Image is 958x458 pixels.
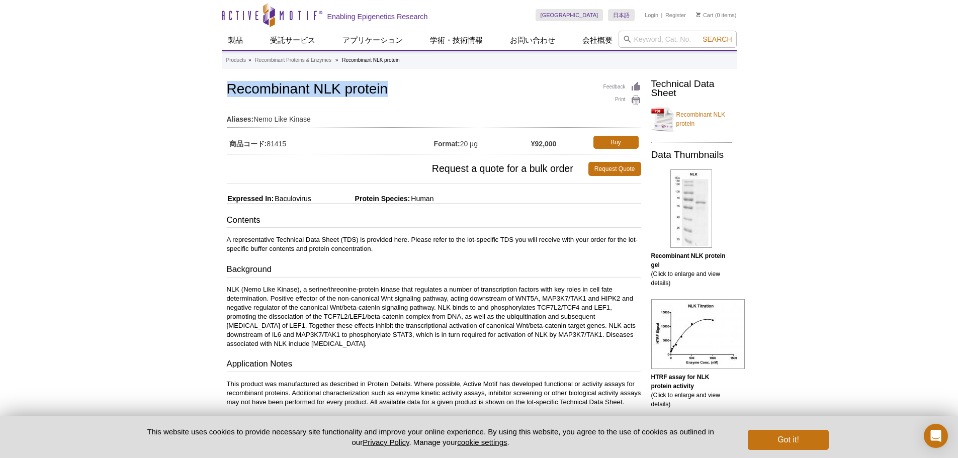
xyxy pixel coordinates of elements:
[335,57,338,63] li: »
[665,12,686,19] a: Register
[651,79,732,98] h2: Technical Data Sheet
[313,195,410,203] span: Protein Species:
[274,195,311,203] span: Baculovirus
[748,430,828,450] button: Got it!
[434,139,460,148] strong: Format:
[703,35,732,43] span: Search
[227,109,641,125] td: Nemo Like Kinase
[651,373,732,409] p: (Click to enlarge and view details)
[227,214,641,228] h3: Contents
[603,95,641,106] a: Print
[248,57,251,63] li: »
[651,150,732,159] h2: Data Thumbnails
[696,12,714,19] a: Cart
[227,115,254,124] strong: Aliases:
[588,162,641,176] a: Request Quote
[670,169,712,248] img: Recombinant NLK protein gel
[410,195,433,203] span: Human
[130,426,732,447] p: This website uses cookies to provide necessary site functionality and improve your online experie...
[226,56,246,65] a: Products
[434,133,531,151] td: 20 µg
[651,374,710,390] b: HTRF assay for NLK protein activity
[424,31,489,50] a: 学術・技術情報
[504,31,561,50] a: お問い合わせ
[227,263,641,278] h3: Background
[222,31,249,50] a: 製品
[227,380,641,407] p: This product was manufactured as described in Protein Details. Where possible, Active Motif has d...
[227,162,588,176] span: Request a quote for a bulk order
[700,35,735,44] button: Search
[645,12,658,19] a: Login
[696,12,701,17] img: Your Cart
[227,81,641,99] h1: Recombinant NLK protein
[227,133,434,151] td: 81415
[255,56,331,65] a: Recombinant Proteins & Enzymes
[227,285,641,348] p: NLK (Nemo Like Kinase), a serine/threonine-protein kinase that regulates a number of transcriptio...
[576,31,619,50] a: 会社概要
[227,358,641,372] h3: Application Notes
[619,31,737,48] input: Keyword, Cat. No.
[536,9,603,21] a: [GEOGRAPHIC_DATA]
[531,139,557,148] strong: ¥92,000
[336,31,409,50] a: アプリケーション
[327,12,428,21] h2: Enabling Epigenetics Research
[264,31,321,50] a: 受託サービス
[651,104,732,134] a: Recombinant NLK protein
[229,139,267,148] strong: 商品コード:
[696,9,737,21] li: (0 items)
[227,235,641,253] p: A representative Technical Data Sheet (TDS) is provided here. Please refer to the lot-specific TD...
[457,438,507,446] button: cookie settings
[651,251,732,288] p: (Click to enlarge and view details)
[593,136,639,149] a: Buy
[651,252,726,268] b: Recombinant NLK protein gel
[924,424,948,448] div: Open Intercom Messenger
[608,9,635,21] a: 日本語
[603,81,641,93] a: Feedback
[651,299,745,369] img: HTRF assay for NLK protein activity
[661,9,663,21] li: |
[342,57,400,63] li: Recombinant NLK protein
[363,438,409,446] a: Privacy Policy
[227,195,274,203] span: Expressed In:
